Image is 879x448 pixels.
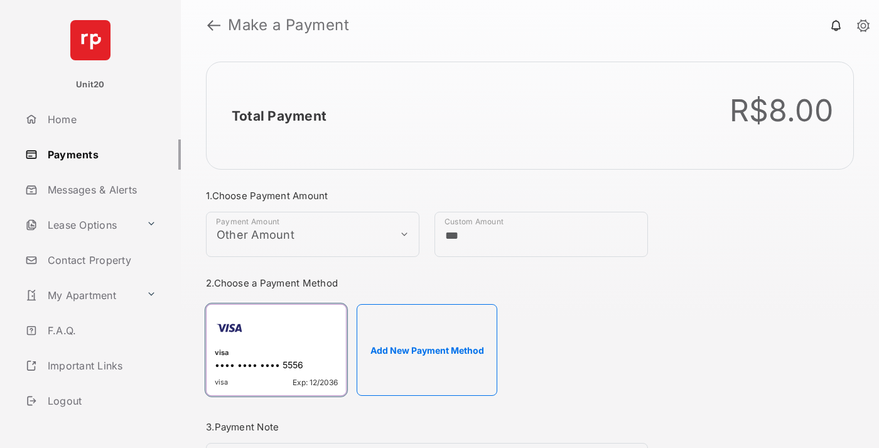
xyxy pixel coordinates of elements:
[206,277,648,289] h3: 2. Choose a Payment Method
[206,421,648,433] h3: 3. Payment Note
[20,315,181,346] a: F.A.Q.
[20,245,181,275] a: Contact Property
[293,378,338,387] span: Exp: 12/2036
[20,139,181,170] a: Payments
[206,190,648,202] h3: 1. Choose Payment Amount
[20,351,161,381] a: Important Links
[357,304,497,396] button: Add New Payment Method
[206,304,347,396] div: visa•••• •••• •••• 5556visaExp: 12/2036
[215,359,338,373] div: •••• •••• •••• 5556
[20,210,141,240] a: Lease Options
[232,108,326,124] h2: Total Payment
[20,104,181,134] a: Home
[730,92,834,129] div: R$8.00
[20,175,181,205] a: Messages & Alerts
[228,18,349,33] strong: Make a Payment
[215,378,228,387] span: visa
[70,20,111,60] img: svg+xml;base64,PHN2ZyB4bWxucz0iaHR0cDovL3d3dy53My5vcmcvMjAwMC9zdmciIHdpZHRoPSI2NCIgaGVpZ2h0PSI2NC...
[20,280,141,310] a: My Apartment
[76,79,105,91] p: Unit20
[215,348,338,359] div: visa
[20,386,181,416] a: Logout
